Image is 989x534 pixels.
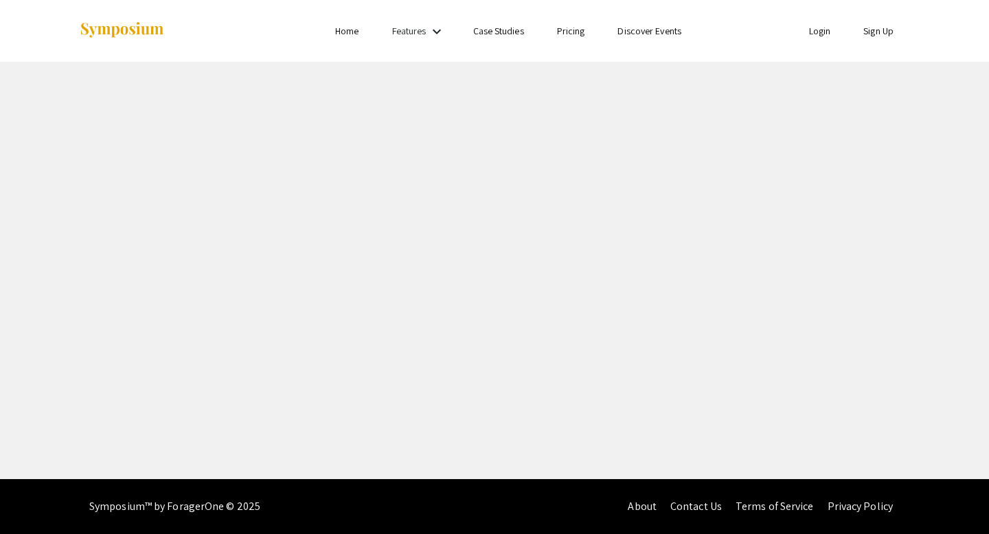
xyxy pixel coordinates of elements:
[392,25,427,37] a: Features
[736,499,814,513] a: Terms of Service
[828,499,893,513] a: Privacy Policy
[89,479,260,534] div: Symposium™ by ForagerOne © 2025
[473,25,524,37] a: Case Studies
[809,25,831,37] a: Login
[863,25,894,37] a: Sign Up
[335,25,359,37] a: Home
[670,499,722,513] a: Contact Us
[617,25,681,37] a: Discover Events
[557,25,585,37] a: Pricing
[79,21,165,40] img: Symposium by ForagerOne
[628,499,657,513] a: About
[429,23,445,40] mat-icon: Expand Features list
